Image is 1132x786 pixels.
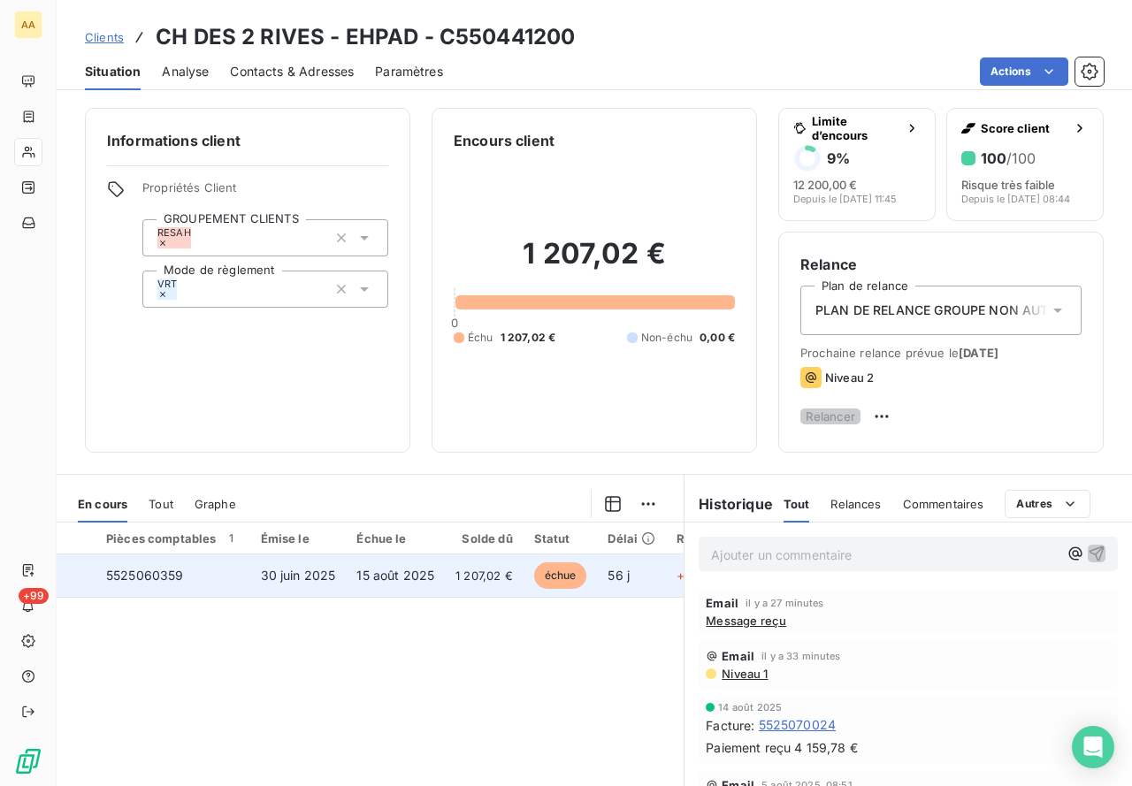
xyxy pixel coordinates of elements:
[759,716,837,734] span: 5525070024
[961,178,1055,192] span: Risque très faible
[700,330,735,346] span: 0,00 €
[980,57,1068,86] button: Actions
[1072,726,1114,768] div: Open Intercom Messenger
[778,108,936,221] button: Limite d’encours9%12 200,00 €Depuis le [DATE] 11:45
[608,568,630,583] span: 56 j
[685,493,773,515] h6: Historique
[946,108,1104,221] button: Score client100/100Risque très faibleDepuis le [DATE] 08:44
[14,747,42,775] img: Logo LeanPay
[501,330,556,346] span: 1 207,02 €
[534,562,587,589] span: échue
[78,497,127,511] span: En cours
[157,227,191,238] span: RESAH
[261,568,336,583] span: 30 juin 2025
[356,568,434,583] span: 15 août 2025
[794,739,858,757] span: 4 159,78 €
[812,114,899,142] span: Limite d’encours
[1005,490,1090,518] button: Autres
[720,667,768,681] span: Niveau 1
[718,702,782,713] span: 14 août 2025
[106,530,240,546] div: Pièces comptables
[825,370,874,385] span: Niveau 2
[800,254,1082,275] h6: Relance
[706,738,791,757] span: Paiement reçu
[1006,149,1036,167] span: /100
[224,530,240,546] span: 1
[106,568,184,583] span: 5525060359
[85,30,124,44] span: Clients
[142,180,388,205] span: Propriétés Client
[14,11,42,39] div: AA
[19,588,49,604] span: +99
[451,316,458,330] span: 0
[784,497,810,511] span: Tout
[455,531,513,546] div: Solde dû
[903,497,984,511] span: Commentaires
[800,408,860,424] button: Relancer
[961,194,1070,204] span: Depuis le [DATE] 08:44
[107,130,388,151] h6: Informations client
[722,649,754,663] span: Email
[191,230,205,246] input: Ajouter une valeur
[156,21,575,53] h3: CH DES 2 RIVES - EHPAD - C550441200
[800,346,1082,360] span: Prochaine relance prévue le
[454,236,735,289] h2: 1 207,02 €
[375,63,443,80] span: Paramètres
[981,121,1066,135] span: Score client
[85,63,141,80] span: Situation
[677,568,705,583] span: +10 j
[761,651,841,661] span: il y a 33 minutes
[195,497,236,511] span: Graphe
[641,330,692,346] span: Non-échu
[356,531,434,546] div: Échue le
[706,614,786,628] span: Message reçu
[454,130,555,151] h6: Encours client
[959,346,998,360] span: [DATE]
[534,531,587,546] div: Statut
[830,497,881,511] span: Relances
[746,598,824,608] span: il y a 27 minutes
[827,149,850,167] h6: 9 %
[793,194,897,204] span: Depuis le [DATE] 11:45
[85,28,124,46] a: Clients
[793,178,857,192] span: 12 200,00 €
[261,531,336,546] div: Émise le
[981,149,1036,167] h6: 100
[706,596,738,610] span: Email
[608,531,655,546] div: Délai
[706,716,754,735] span: Facture :
[157,279,177,289] span: VRT
[468,330,493,346] span: Échu
[162,63,209,80] span: Analyse
[677,531,733,546] div: Retard
[815,301,1116,319] span: PLAN DE RELANCE GROUPE NON AUTOMATIQUE
[149,497,173,511] span: Tout
[455,567,513,584] span: 1 207,02 €
[177,281,191,297] input: Ajouter une valeur
[230,63,354,80] span: Contacts & Adresses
